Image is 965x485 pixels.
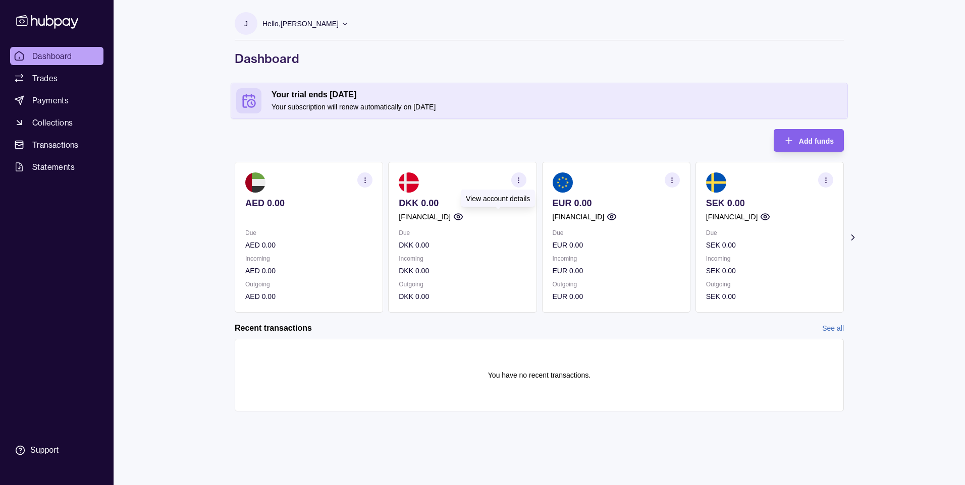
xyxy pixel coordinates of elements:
p: DKK 0.00 [399,239,526,251]
p: View account details [466,195,530,203]
p: AED 0.00 [245,291,372,302]
p: Incoming [399,253,526,264]
a: Payments [10,91,103,109]
img: dk [399,172,419,193]
span: Statements [32,161,75,173]
p: EUR 0.00 [553,198,680,209]
div: Support [30,445,59,456]
p: EUR 0.00 [553,239,680,251]
p: Due [399,227,526,238]
h2: Recent transactions [235,323,312,334]
span: Trades [32,72,58,84]
p: [FINANCIAL_ID] [399,211,451,222]
p: DKK 0.00 [399,291,526,302]
a: Transactions [10,136,103,154]
span: Dashboard [32,50,72,62]
p: J [244,18,248,29]
img: se [706,172,726,193]
h2: Your trial ends [DATE] [272,89,842,100]
p: DKK 0.00 [399,265,526,276]
p: Outgoing [399,279,526,290]
p: [FINANCIAL_ID] [706,211,758,222]
p: Outgoing [553,279,680,290]
p: Incoming [706,253,833,264]
p: Incoming [553,253,680,264]
span: Payments [32,94,69,106]
p: SEK 0.00 [706,291,833,302]
p: EUR 0.00 [553,291,680,302]
p: Due [553,227,680,238]
p: AED 0.00 [245,239,372,251]
p: Incoming [245,253,372,264]
a: Trades [10,69,103,87]
a: Dashboard [10,47,103,65]
p: Due [245,227,372,238]
a: Statements [10,158,103,176]
p: DKK 0.00 [399,198,526,209]
a: Support [10,440,103,461]
p: Your subscription will renew automatically on [DATE] [272,101,842,112]
p: AED 0.00 [245,198,372,209]
p: SEK 0.00 [706,265,833,276]
p: SEK 0.00 [706,239,833,251]
p: Outgoing [706,279,833,290]
p: AED 0.00 [245,265,372,276]
img: eu [553,172,573,193]
img: ae [245,172,265,193]
p: EUR 0.00 [553,265,680,276]
p: SEK 0.00 [706,198,833,209]
button: Add funds [774,129,844,152]
p: Hello, [PERSON_NAME] [262,18,339,29]
span: Transactions [32,139,79,151]
a: Collections [10,113,103,132]
a: See all [822,323,844,334]
p: Outgoing [245,279,372,290]
span: Add funds [799,137,834,145]
span: Collections [32,116,73,129]
p: You have no recent transactions. [488,370,591,381]
p: [FINANCIAL_ID] [553,211,605,222]
p: Due [706,227,833,238]
h1: Dashboard [235,50,844,67]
